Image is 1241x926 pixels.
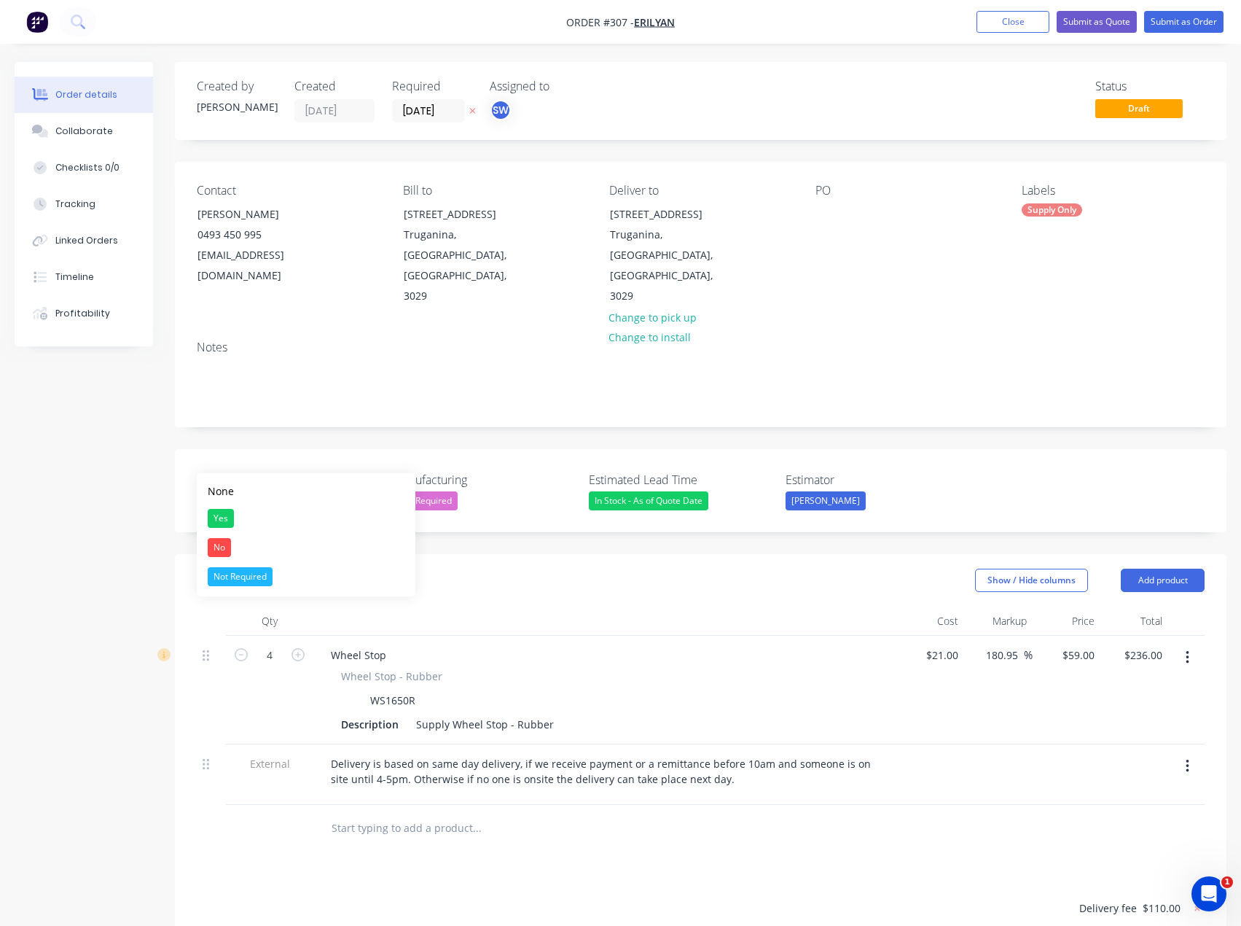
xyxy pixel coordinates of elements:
[232,756,308,771] span: External
[610,225,731,306] div: Truganina, [GEOGRAPHIC_DATA], [GEOGRAPHIC_DATA], 3029
[55,271,94,284] div: Timeline
[976,11,1049,33] button: Close
[15,222,153,259] button: Linked Orders
[634,15,675,29] a: Erilyan
[589,491,708,510] div: In Stock - As of Quote Date
[55,161,120,174] div: Checklists 0/0
[208,483,234,499] div: None
[15,113,153,149] button: Collaborate
[403,184,586,198] div: Bill to
[1100,607,1168,636] div: Total
[55,234,118,247] div: Linked Orders
[1057,11,1137,33] button: Submit as Quote
[364,690,421,711] div: WS1650R
[1024,647,1033,664] span: %
[197,478,415,504] button: None
[55,307,110,320] div: Profitability
[610,204,731,225] div: [STREET_ADDRESS]
[393,471,575,489] label: Manufacturing
[335,714,404,735] div: Description
[975,569,1088,592] button: Show / Hide columns
[1079,901,1137,915] span: Delivery fee
[319,645,398,666] div: Wheel Stop
[197,341,1205,354] div: Notes
[490,79,635,93] div: Assigned to
[294,79,375,93] div: Created
[226,607,313,636] div: Qty
[1121,569,1205,592] button: Add product
[15,186,153,222] button: Tracking
[1022,184,1205,198] div: Labels
[197,533,415,562] button: No
[319,753,890,790] div: Delivery is based on same day delivery, if we receive payment or a remittance before 10am and som...
[15,149,153,186] button: Checklists 0/0
[964,607,1032,636] div: Markup
[1022,203,1082,217] div: Supply Only
[15,77,153,113] button: Order details
[815,184,998,198] div: PO
[896,607,964,636] div: Cost
[55,198,95,211] div: Tracking
[185,203,331,287] div: [PERSON_NAME]0493 450 995[EMAIL_ADDRESS][DOMAIN_NAME]
[197,504,415,533] button: Yes
[197,562,415,591] button: Not Required
[197,245,318,286] div: [EMAIL_ADDRESS][DOMAIN_NAME]
[208,567,273,586] div: Not Required
[392,79,472,93] div: Required
[197,204,318,225] div: [PERSON_NAME]
[601,307,705,327] button: Change to pick up
[1144,11,1224,33] button: Submit as Order
[393,491,458,510] div: Not Required
[490,99,512,121] button: SW
[786,491,866,510] div: [PERSON_NAME]
[1143,900,1181,916] span: $110.00
[598,203,743,307] div: [STREET_ADDRESS]Truganina, [GEOGRAPHIC_DATA], [GEOGRAPHIC_DATA], 3029
[331,814,622,843] input: Start typing to add a product...
[391,203,537,307] div: [STREET_ADDRESS]Truganina, [GEOGRAPHIC_DATA], [GEOGRAPHIC_DATA], 3029
[341,669,442,684] span: Wheel Stop - Rubber
[197,79,277,93] div: Created by
[1095,99,1183,117] span: Draft
[1095,79,1205,93] div: Status
[1221,876,1233,888] span: 1
[197,99,277,114] div: [PERSON_NAME]
[208,538,231,557] div: No
[609,184,792,198] div: Deliver to
[26,11,48,33] img: Factory
[208,509,234,528] div: Yes
[197,225,318,245] div: 0493 450 995
[786,471,968,489] label: Estimator
[404,204,525,225] div: [STREET_ADDRESS]
[566,15,634,29] span: Order #307 -
[589,471,771,489] label: Estimated Lead Time
[15,295,153,332] button: Profitability
[197,471,379,489] label: Forklift Avaliable on site
[1191,876,1226,911] iframe: Intercom live chat
[15,259,153,295] button: Timeline
[601,327,699,347] button: Change to install
[1033,607,1100,636] div: Price
[197,184,380,198] div: Contact
[410,714,560,735] div: Supply Wheel Stop - Rubber
[55,88,117,101] div: Order details
[404,225,525,306] div: Truganina, [GEOGRAPHIC_DATA], [GEOGRAPHIC_DATA], 3029
[55,125,113,138] div: Collaborate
